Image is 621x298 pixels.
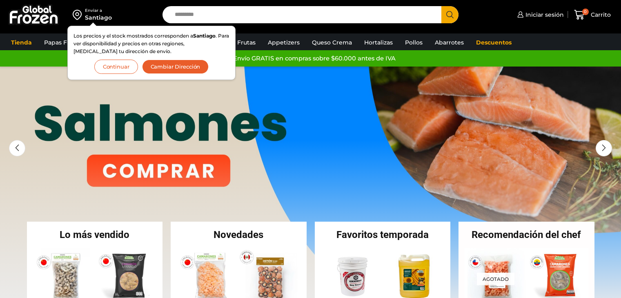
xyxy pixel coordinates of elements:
a: 0 Carrito [572,5,613,24]
button: Search button [441,6,459,23]
strong: Santiago [193,33,216,39]
a: Tienda [7,35,36,50]
p: Los precios y el stock mostrados corresponden a . Para ver disponibilidad y precios en otras regi... [73,32,229,56]
button: Continuar [94,60,138,74]
div: Enviar a [85,8,112,13]
p: Agotado [477,272,514,285]
h2: Favoritos temporada [315,230,451,240]
div: Next slide [596,140,612,156]
img: address-field-icon.svg [73,8,85,22]
a: Pollos [401,35,427,50]
a: Appetizers [264,35,304,50]
a: Iniciar sesión [515,7,564,23]
span: Iniciar sesión [523,11,564,19]
span: Carrito [589,11,611,19]
div: Santiago [85,13,112,22]
h2: Recomendación del chef [459,230,594,240]
a: Papas Fritas [40,35,84,50]
span: 0 [582,9,589,15]
a: Abarrotes [431,35,468,50]
a: Hortalizas [360,35,397,50]
h2: Novedades [171,230,307,240]
button: Cambiar Dirección [142,60,209,74]
a: Queso Crema [308,35,356,50]
h2: Lo más vendido [27,230,163,240]
a: Descuentos [472,35,516,50]
div: Previous slide [9,140,25,156]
